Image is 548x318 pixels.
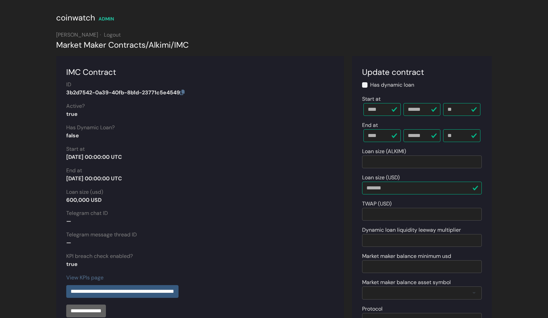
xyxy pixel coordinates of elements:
strong: 600,000 USD [66,196,102,203]
label: Loan size (USD) [362,174,400,182]
strong: 3b2d7542-0a39-40fb-8b1d-23771c5e4549 [66,89,185,96]
label: TWAP (USD) [362,200,392,208]
a: coinwatch ADMIN [56,15,114,22]
label: Market maker balance asset symbol [362,278,451,286]
div: ADMIN [99,15,114,22]
label: End at [362,121,378,129]
label: Telegram message thread ID [66,231,137,239]
label: Active? [66,102,85,110]
strong: [DATE] 00:00:00 UTC [66,153,122,161]
label: Start at [66,145,85,153]
a: Logout [104,31,121,38]
div: IMC Contract [66,66,334,78]
label: Market maker balance minimum usd [362,252,451,260]
label: End at [66,167,82,175]
strong: — [66,218,71,225]
strong: false [66,132,79,139]
div: Update contract [362,66,482,78]
label: Loan size (ALKIMI) [362,147,406,155]
label: Telegram chat ID [66,209,108,217]
strong: true [66,110,78,118]
strong: true [66,261,78,268]
label: Has Dynamic Loan? [66,124,115,132]
label: ID [66,81,71,89]
label: Has dynamic loan [370,81,414,89]
div: coinwatch [56,12,95,24]
label: KPI breach check enabled? [66,252,133,260]
span: · [100,31,101,38]
label: Loan size (usd) [66,188,103,196]
strong: — [66,239,71,246]
a: View KPIs page [66,274,104,281]
div: [PERSON_NAME] [56,31,492,39]
span: / [146,40,149,50]
label: Start at [362,95,381,103]
strong: [DATE] 00:00:00 UTC [66,175,122,182]
label: Protocol [362,305,383,313]
span: / [171,40,174,50]
div: Market Maker Contracts Alkimi IMC [56,39,492,51]
label: Dynamic loan liquidity leeway multiplier [362,226,461,234]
